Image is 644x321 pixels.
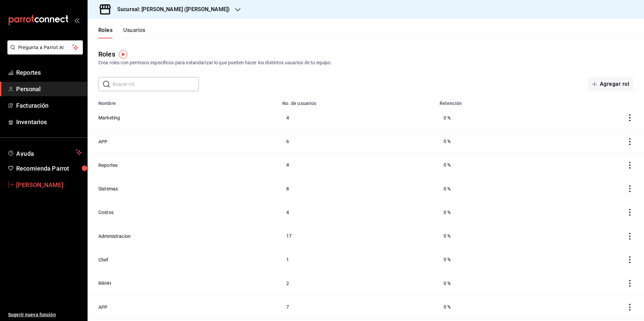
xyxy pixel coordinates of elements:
[436,224,549,248] td: 0 %
[278,106,435,130] td: 4
[7,40,83,55] button: Pregunta a Parrot AI
[626,233,633,240] button: actions
[5,49,83,56] a: Pregunta a Parrot AI
[8,311,82,318] span: Sugerir nueva función
[18,44,72,51] span: Pregunta a Parrot AI
[98,138,107,145] button: APP
[436,295,549,319] td: 0 %
[98,114,120,121] button: Marketing
[278,97,435,106] th: No. de usuarios
[16,84,82,94] span: Personal
[436,201,549,224] td: 0 %
[98,185,118,192] button: Sistemas
[98,49,115,59] div: Roles
[278,177,435,200] td: 8
[436,130,549,153] td: 0 %
[98,233,131,240] button: Administracion
[278,153,435,177] td: 4
[278,130,435,153] td: 6
[626,256,633,263] button: actions
[112,77,199,91] input: Buscar rol
[119,50,127,59] img: Tooltip marker
[74,17,79,23] button: open_drawer_menu
[278,248,435,271] td: 1
[436,272,549,295] td: 0 %
[588,77,633,91] button: Agregar rol
[98,280,111,287] button: RRHH
[98,27,146,38] div: navigation tabs
[626,114,633,121] button: actions
[98,59,633,66] div: Crea roles con permisos específicos para estandarizar lo que pueden hacer los distintos usuarios ...
[16,68,82,77] span: Reportes
[436,248,549,271] td: 0 %
[626,162,633,169] button: actions
[16,164,82,173] span: Recomienda Parrot
[16,148,73,156] span: Ayuda
[626,185,633,192] button: actions
[626,138,633,145] button: actions
[436,97,549,106] th: Retención
[278,224,435,248] td: 17
[436,153,549,177] td: 0 %
[278,295,435,319] td: 7
[278,272,435,295] td: 2
[626,304,633,311] button: actions
[123,27,146,38] button: Usuarios
[88,97,278,106] th: Nombre
[16,101,82,110] span: Facturación
[98,27,112,38] button: Roles
[16,117,82,127] span: Inventarios
[98,162,118,169] button: Reportes
[112,5,230,13] h3: Sucursal: [PERSON_NAME] ([PERSON_NAME])
[436,177,549,200] td: 0 %
[278,201,435,224] td: 4
[436,106,549,130] td: 0 %
[98,304,107,311] button: APP
[626,280,633,287] button: actions
[98,209,114,216] button: Costos
[98,256,108,263] button: Chef
[16,180,82,189] span: [PERSON_NAME]
[626,209,633,216] button: actions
